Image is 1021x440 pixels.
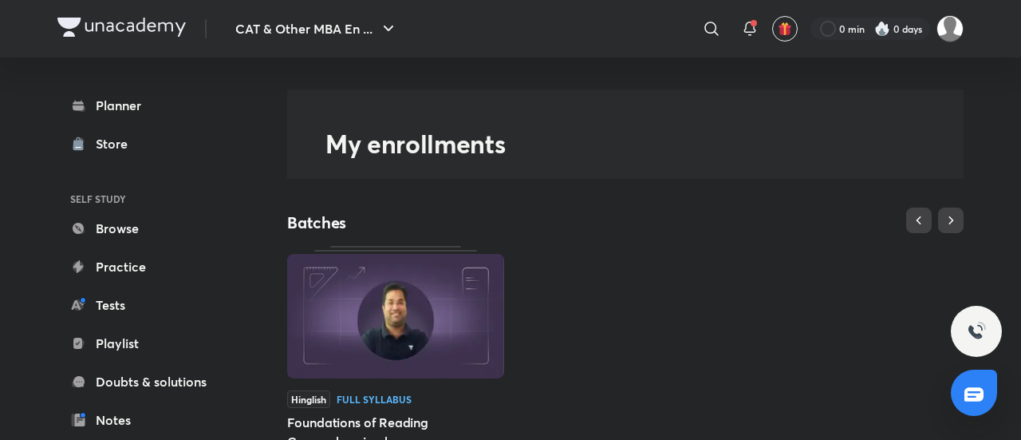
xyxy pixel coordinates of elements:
[57,327,242,359] a: Playlist
[57,185,242,212] h6: SELF STUDY
[57,18,186,41] a: Company Logo
[874,21,890,37] img: streak
[772,16,798,42] button: avatar
[57,251,242,283] a: Practice
[57,128,242,160] a: Store
[967,322,986,341] img: ttu
[57,89,242,121] a: Planner
[96,134,137,153] div: Store
[287,254,504,379] img: Thumbnail
[57,18,186,37] img: Company Logo
[325,128,964,160] h2: My enrollments
[57,404,242,436] a: Notes
[57,212,242,244] a: Browse
[936,15,964,42] img: Avinash Tibrewal
[778,22,792,36] img: avatar
[337,394,412,404] div: Full Syllabus
[57,366,242,398] a: Doubts & solutions
[226,13,408,45] button: CAT & Other MBA En ...
[57,289,242,321] a: Tests
[287,390,330,408] span: Hinglish
[287,212,625,233] h4: Batches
